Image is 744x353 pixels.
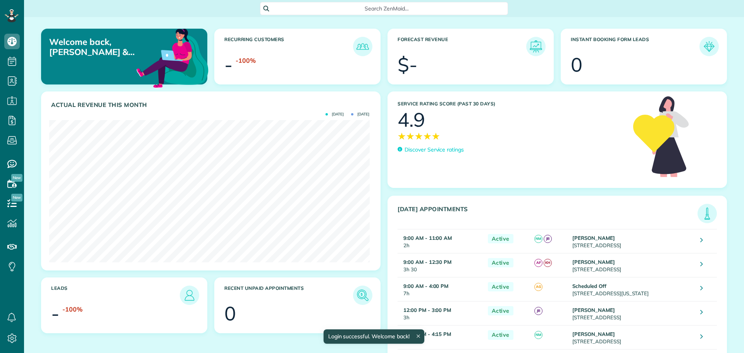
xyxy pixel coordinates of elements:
div: - [224,55,232,74]
div: - [51,304,59,323]
h3: Actual Revenue this month [51,102,372,108]
span: Active [488,258,513,268]
span: Active [488,330,513,340]
div: Login successful. Welcome back! [323,329,424,344]
h3: Forecast Revenue [398,37,526,56]
span: Active [488,282,513,292]
span: AG [534,283,542,291]
h3: Instant Booking Form Leads [571,37,699,56]
strong: 12:00 PM - 3:00 PM [403,307,451,313]
h3: [DATE] Appointments [398,206,697,223]
span: NM [534,331,542,339]
h3: Recent unpaid appointments [224,286,353,305]
span: ★ [406,129,415,143]
span: Active [488,234,513,244]
img: icon_todays_appointments-901f7ab196bb0bea1936b74009e4eb5ffbc2d2711fa7634e0d609ed5ef32b18b.png [699,206,715,221]
td: 4h 15 [398,325,484,350]
strong: 9:00 AM - 11:00 AM [403,235,452,241]
span: JB [544,235,552,243]
span: NM [534,235,542,243]
strong: [PERSON_NAME] [572,259,615,265]
img: icon_unpaid_appointments-47b8ce3997adf2238b356f14209ab4cced10bd1f174958f3ca8f1d0dd7fffeee.png [355,288,370,303]
span: ★ [398,129,406,143]
td: [STREET_ADDRESS][US_STATE] [570,277,695,301]
span: KH [544,259,552,267]
img: icon_leads-1bed01f49abd5b7fead27621c3d59655bb73ed531f8eeb49469d10e621d6b896.png [182,288,197,303]
div: 0 [571,55,582,74]
strong: Scheduled Off [572,283,606,289]
p: Welcome back, [PERSON_NAME] & [PERSON_NAME]! [49,37,154,57]
strong: [PERSON_NAME] [572,235,615,241]
strong: 9:00 AM - 12:30 PM [403,259,451,265]
span: [DATE] [351,112,369,116]
td: [STREET_ADDRESS] [570,229,695,253]
div: -100% [236,56,256,65]
span: AF [534,259,542,267]
td: 3h [398,301,484,325]
span: New [11,194,22,201]
strong: 12:00 PM - 4:15 PM [403,331,451,337]
td: 3h 30 [398,253,484,277]
div: 0 [224,304,236,323]
span: Active [488,306,513,316]
img: icon_recurring_customers-cf858462ba22bcd05b5a5880d41d6543d210077de5bb9ebc9590e49fd87d84ed.png [355,39,370,54]
img: icon_forecast_revenue-8c13a41c7ed35a8dcfafea3cbb826a0462acb37728057bba2d056411b612bbbe.png [528,39,544,54]
div: -100% [62,305,83,314]
td: [STREET_ADDRESS] [570,301,695,325]
span: ★ [415,129,423,143]
strong: 9:00 AM - 4:00 PM [403,283,448,289]
strong: [PERSON_NAME] [572,307,615,313]
h3: Recurring Customers [224,37,353,56]
img: icon_form_leads-04211a6a04a5b2264e4ee56bc0799ec3eb69b7e499cbb523a139df1d13a81ae0.png [701,39,717,54]
span: JB [534,307,542,315]
span: [DATE] [325,112,344,116]
strong: [PERSON_NAME] [572,331,615,337]
p: Discover Service ratings [405,146,464,154]
h3: Service Rating score (past 30 days) [398,101,625,107]
h3: Leads [51,286,180,305]
span: New [11,174,22,182]
td: [STREET_ADDRESS] [570,325,695,350]
div: $- [398,55,417,74]
td: 2h [398,229,484,253]
td: [STREET_ADDRESS] [570,253,695,277]
span: ★ [432,129,440,143]
span: ★ [423,129,432,143]
a: Discover Service ratings [398,146,464,154]
td: 7h [398,277,484,301]
div: 4.9 [398,110,425,129]
img: dashboard_welcome-42a62b7d889689a78055ac9021e634bf52bae3f8056760290aed330b23ab8690.png [135,20,210,95]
